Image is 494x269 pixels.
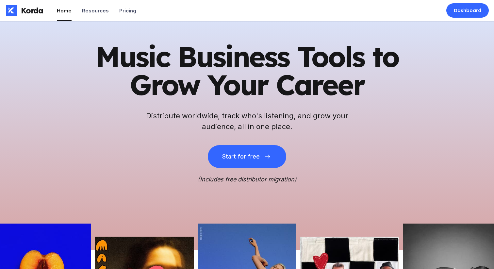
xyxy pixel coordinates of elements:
div: Pricing [119,8,136,14]
div: Home [57,8,72,14]
div: Dashboard [454,7,481,14]
div: Resources [82,8,109,14]
div: Start for free [222,153,259,160]
h2: Distribute worldwide, track who's listening, and grow your audience, all in one place. [142,110,352,132]
h1: Music Business Tools to Grow Your Career [87,42,407,99]
button: Start for free [208,145,286,168]
i: (Includes free distributor migration) [198,176,297,183]
div: Korda [21,6,43,15]
a: Dashboard [446,3,489,18]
